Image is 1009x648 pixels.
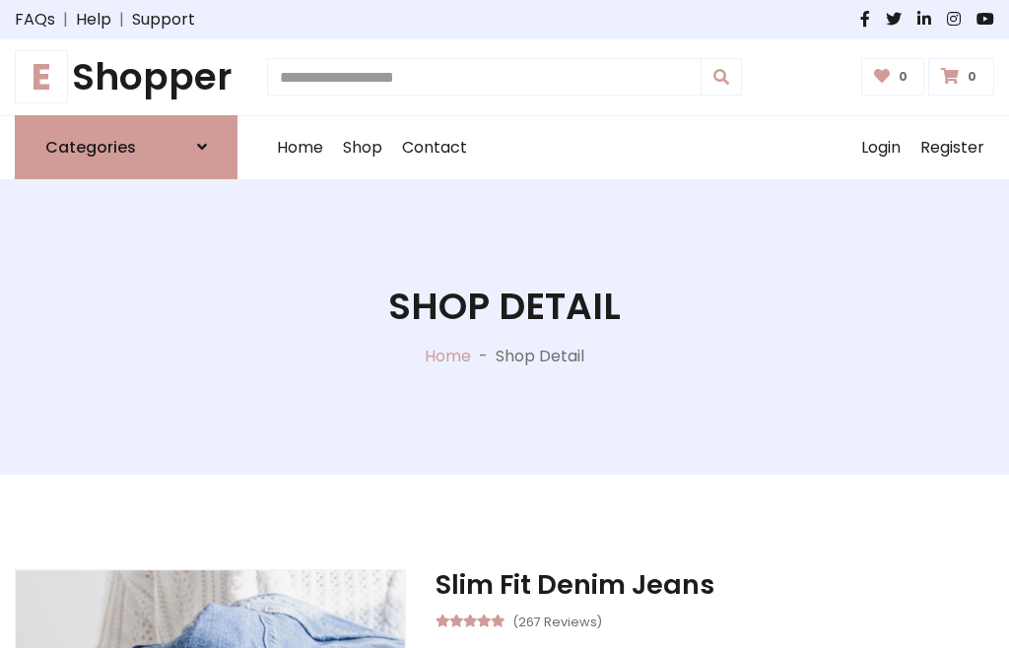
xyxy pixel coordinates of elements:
h1: Shop Detail [388,285,621,329]
a: 0 [861,58,925,96]
a: Contact [392,116,477,179]
p: - [471,345,496,368]
p: Shop Detail [496,345,584,368]
small: (267 Reviews) [512,609,602,632]
a: Categories [15,115,237,179]
h1: Shopper [15,55,237,99]
a: FAQs [15,8,55,32]
span: 0 [963,68,981,86]
a: 0 [928,58,994,96]
h3: Slim Fit Denim Jeans [436,569,994,601]
span: | [55,8,76,32]
a: Shop [333,116,392,179]
span: 0 [894,68,912,86]
a: Home [425,345,471,367]
a: Login [851,116,910,179]
a: Help [76,8,111,32]
a: Support [132,8,195,32]
a: EShopper [15,55,237,99]
a: Register [910,116,994,179]
a: Home [267,116,333,179]
h6: Categories [45,138,136,157]
span: E [15,50,68,103]
span: | [111,8,132,32]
